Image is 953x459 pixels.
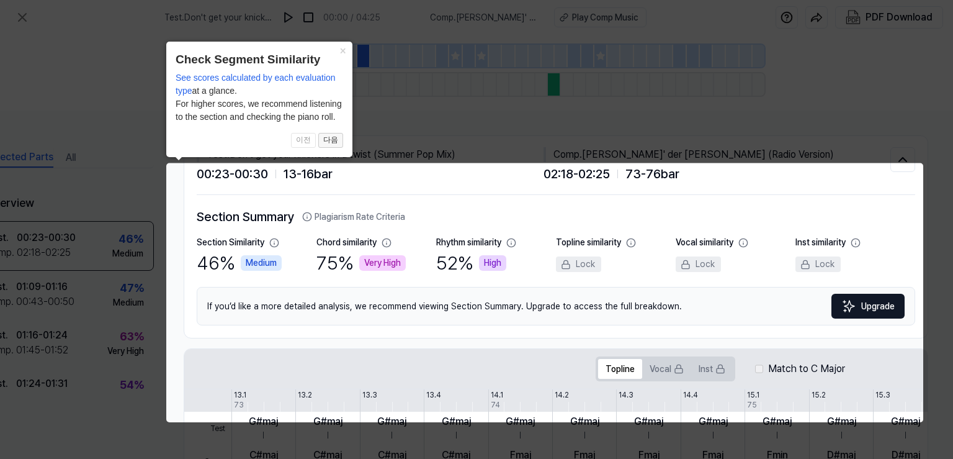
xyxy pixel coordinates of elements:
div: Lock [795,257,841,272]
div: Medium [241,255,282,271]
div: Chord similarity [316,236,377,249]
div: at a glance. For higher scores, we recommend listening to the section and checking the piano roll. [176,71,343,124]
div: Very High [359,255,406,271]
div: If you’d like a more detailed analysis, we recommend viewing Section Summary. Upgrade to access t... [197,287,915,325]
div: Section Similarity [197,236,264,249]
div: Rhythm similarity [436,236,501,249]
h2: Section Summary [197,207,915,226]
span: 02:18 - 02:25 [544,165,610,183]
div: Vocal similarity [676,236,733,249]
span: 73 - 76 bar [625,165,679,183]
div: Topline similarity [556,236,621,249]
div: Lock [556,257,601,272]
span: 00:23 - 00:30 [197,165,268,183]
img: Sparkles [841,299,856,314]
span: 13 - 16 bar [284,165,333,183]
button: Plagiarism Rate Criteria [302,211,405,224]
div: Lock [676,257,721,272]
div: 46 % [197,249,282,277]
div: Inst similarity [795,236,846,249]
button: Upgrade [831,294,905,319]
span: See scores calculated by each evaluation type [176,73,336,96]
div: 52 % [436,249,506,277]
div: High [479,255,506,271]
button: Close [333,42,352,59]
a: SparklesUpgrade [831,294,905,319]
div: 75 % [316,249,406,277]
header: Check Segment Similarity [176,51,343,69]
button: 다음 [318,133,343,148]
